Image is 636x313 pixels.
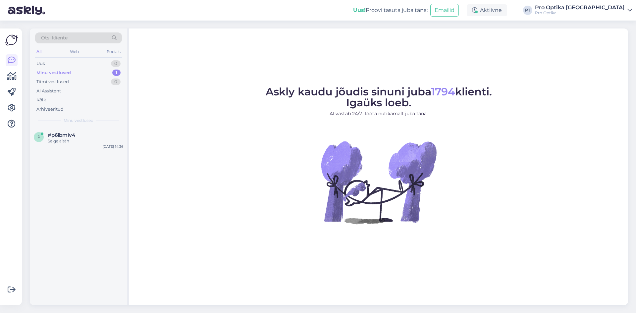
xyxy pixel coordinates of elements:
[431,85,455,98] span: 1794
[69,47,80,56] div: Web
[37,134,40,139] span: p
[266,85,492,109] span: Askly kaudu jõudis sinuni juba klienti. Igaüks loeb.
[111,78,121,85] div: 0
[535,5,625,10] div: Pro Optika [GEOGRAPHIC_DATA]
[535,5,632,16] a: Pro Optika [GEOGRAPHIC_DATA]Pro Optika
[35,47,43,56] div: All
[467,4,507,16] div: Aktiivne
[36,70,71,76] div: Minu vestlused
[266,110,492,117] p: AI vastab 24/7. Tööta nutikamalt juba täna.
[36,88,61,94] div: AI Assistent
[523,6,532,15] div: PT
[36,106,64,113] div: Arhiveeritud
[430,4,459,17] button: Emailid
[106,47,122,56] div: Socials
[5,34,18,46] img: Askly Logo
[103,144,123,149] div: [DATE] 14:36
[48,138,123,144] div: Selge aitäh
[41,34,68,41] span: Otsi kliente
[111,60,121,67] div: 0
[353,7,366,13] b: Uus!
[353,6,428,14] div: Proovi tasuta juba täna:
[36,60,45,67] div: Uus
[535,10,625,16] div: Pro Optika
[36,78,69,85] div: Tiimi vestlused
[36,97,46,103] div: Kõik
[319,123,438,242] img: No Chat active
[112,70,121,76] div: 1
[64,118,93,124] span: Minu vestlused
[48,132,75,138] span: #p6lbmiv4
